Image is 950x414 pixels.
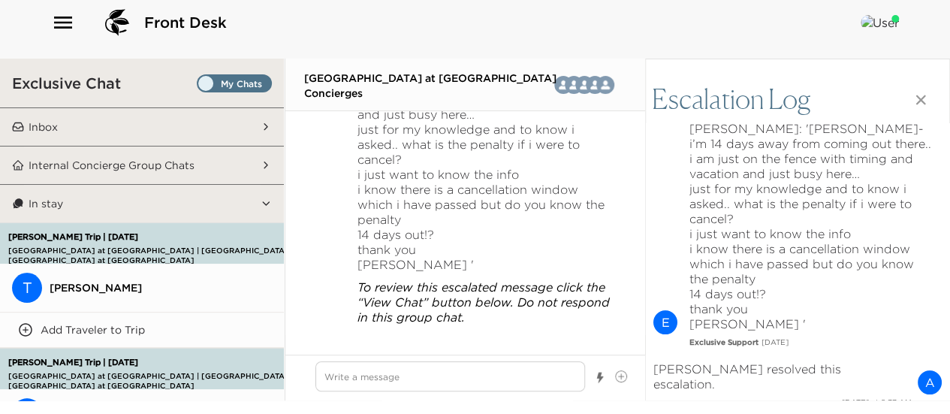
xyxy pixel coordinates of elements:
div: AndrewLawrence [596,76,614,94]
div: E [653,310,677,334]
label: Set all destinations [197,74,272,92]
div: Exclusive Support [653,310,677,334]
span: 1 Escalation Logs [357,332,457,349]
textarea: Write a message [315,361,586,391]
img: User [861,15,899,30]
span: To review this escalated message click the “View Chat” button below. Do not respond in this group... [357,280,616,325]
div: AndrewLawrence [918,370,942,394]
p: [PERSON_NAME] Trip | [DATE] [5,232,329,242]
span: Front Desk [144,12,227,33]
button: Show templates [595,364,605,391]
div: Tess Wheeler [12,273,42,303]
p: Internal Concierge Group Chats [29,159,195,172]
p: [PERSON_NAME] in [GEOGRAPHIC_DATA] 2206 has an unanswered message for [PERSON_NAME]: ‘[PERSON_NAM... [357,17,616,272]
p: [PERSON_NAME] in [GEOGRAPHIC_DATA] 2206 has an unanswered message for [PERSON_NAME]: '[PERSON_NAM... [689,76,936,331]
button: Internal Concierge Group Chats [24,147,261,184]
img: logo [99,5,135,41]
div: A [918,370,942,394]
button: 1Escalation Logs [357,332,457,349]
p: [GEOGRAPHIC_DATA] at [GEOGRAPHIC_DATA] | [GEOGRAPHIC_DATA] [GEOGRAPHIC_DATA] at [GEOGRAPHIC_DATA] [5,371,329,381]
div: T [12,273,42,303]
time: 2025-09-02T15:37:53.039Z [842,397,912,407]
img: A [596,76,614,94]
p: Inbox [29,120,58,134]
p: In stay [29,197,63,210]
h3: Exclusive Chat [12,74,121,92]
p: Add Traveler to Trip [41,323,145,337]
p: [GEOGRAPHIC_DATA] at [GEOGRAPHIC_DATA] | [GEOGRAPHIC_DATA] [GEOGRAPHIC_DATA] at [GEOGRAPHIC_DATA] [5,246,329,255]
button: In stay [24,185,261,222]
button: AJSIV [564,70,626,100]
span: [GEOGRAPHIC_DATA] at [GEOGRAPHIC_DATA] Concierges [304,71,556,100]
p: Escalation Log [652,83,810,116]
span: [PERSON_NAME] [50,281,272,295]
p: [PERSON_NAME] Trip | [DATE] [5,358,329,367]
p: [PERSON_NAME] resolved this escalation. [653,361,906,391]
button: Inbox [24,108,261,146]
